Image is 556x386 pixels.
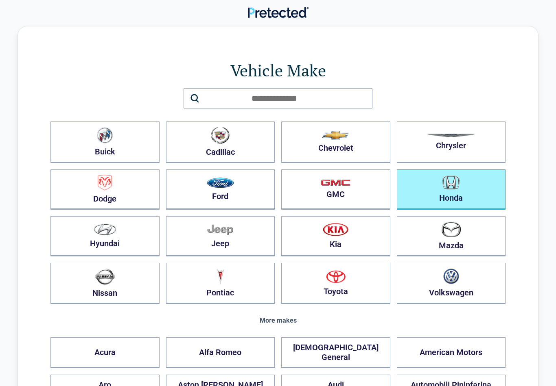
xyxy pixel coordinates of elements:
button: American Motors [397,337,506,368]
button: Pontiac [166,263,275,304]
button: GMC [281,169,390,210]
button: Chevrolet [281,121,390,163]
button: Kia [281,216,390,256]
button: Chrysler [397,121,506,163]
div: More makes [50,317,506,324]
button: Ford [166,169,275,210]
button: Nissan [50,263,160,304]
h1: Vehicle Make [50,59,506,82]
button: Dodge [50,169,160,210]
button: Volkswagen [397,263,506,304]
button: Toyota [281,263,390,304]
button: [DEMOGRAPHIC_DATA] General [281,337,390,368]
button: Acura [50,337,160,368]
button: Jeep [166,216,275,256]
button: Buick [50,121,160,163]
button: Honda [397,169,506,210]
button: Cadillac [166,121,275,163]
button: Hyundai [50,216,160,256]
button: Mazda [397,216,506,256]
button: Alfa Romeo [166,337,275,368]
